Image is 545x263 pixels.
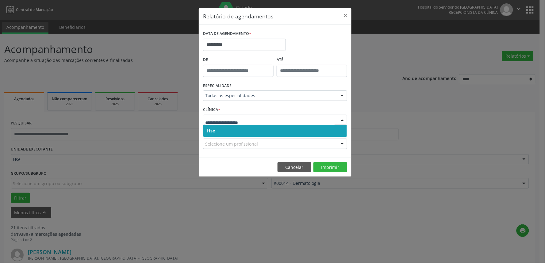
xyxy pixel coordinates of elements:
button: Imprimir [313,162,347,173]
button: Cancelar [278,162,311,173]
label: De [203,55,274,65]
label: CLÍNICA [203,105,220,115]
span: Todas as especialidades [205,93,335,99]
button: Close [339,8,351,23]
label: ATÉ [277,55,347,65]
label: ESPECIALIDADE [203,81,232,91]
label: DATA DE AGENDAMENTO [203,29,251,39]
h5: Relatório de agendamentos [203,12,273,20]
span: Selecione um profissional [205,141,258,147]
span: Hse [207,128,215,134]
